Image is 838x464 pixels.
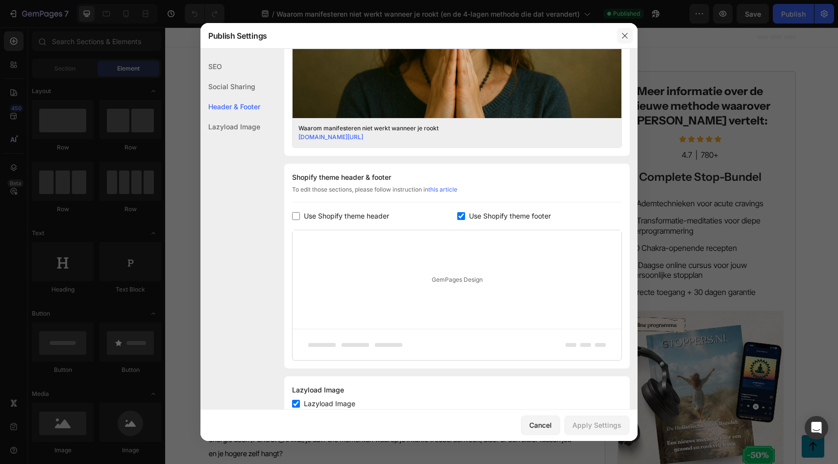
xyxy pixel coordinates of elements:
[529,420,552,430] div: Cancel
[292,384,622,396] div: Lazyload Image
[452,142,618,158] h2: Complete Stop-Bundel
[465,171,617,181] p: 5 Ademtechnieken voor acute cravings
[521,415,560,435] button: Cancel
[200,97,260,117] div: Header & Footer
[428,186,457,193] a: this article
[68,303,383,326] span: Hoe de Amsterdamse [PERSON_NAME], energetisch therapeut en Reiki Master, een 4-lagen systeem vond...
[304,210,389,222] span: Use Shopify theme header
[293,230,621,329] div: GemPages Design
[517,122,527,133] p: 4.7
[465,188,617,209] p: 5 Transformatie-meditaties voor diepe herprogrammering
[564,415,630,435] button: Apply Settings
[304,398,355,410] span: Lazyload Image
[43,44,409,288] img: gempages_557986052183163897-b1024c33-257f-422f-84d5-addc06ca88ae.jpg
[200,117,260,137] div: Lazyload Image
[298,133,363,141] a: [DOMAIN_NAME][URL]
[452,56,618,102] h2: Meer informatie over de nieuwe methode waarover [PERSON_NAME] vertelt:
[200,76,260,97] div: Social Sharing
[465,216,617,226] p: 40 Chakra-openende recepten
[465,260,617,270] p: Directe toegang + 30 dagen garantie
[292,185,622,202] div: To edit those sections, please follow instruction in
[805,416,828,440] div: Open Intercom Messenger
[292,171,622,183] div: Shopify theme header & footer
[572,420,621,430] div: Apply Settings
[44,341,404,377] strong: Waarom manifesteren niet werkt wanneer je rookt (en de 4-lagen methode die dat verandert)
[530,122,532,133] p: |
[452,283,618,449] img: gempages_557986052183163897-172b2dc9-4258-47a6-9e37-f3809f4dda92.jpg
[298,124,600,133] div: Waarom manifesteren niet werkt wanneer je rookt
[469,210,551,222] span: Use Shopify theme footer
[465,233,617,253] p: 3-Daagse online cursus voor jouw persoonlijke stopplan
[536,122,553,133] p: 780+
[200,56,260,76] div: SEO
[200,23,612,49] div: Publish Settings
[44,393,407,431] span: Ik zal eerlijk zijn: toen ik gisteren ging zitten voor een belangrijke beslissing, kreeg ik weer ...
